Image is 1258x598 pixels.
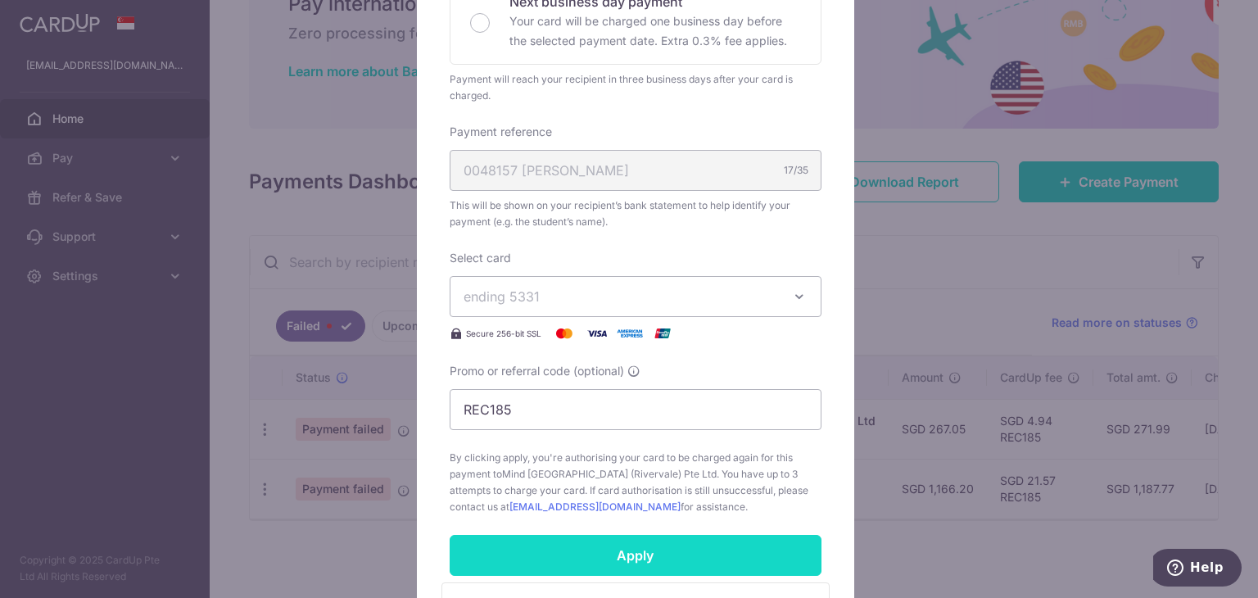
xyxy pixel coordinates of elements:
[784,162,808,179] div: 17/35
[450,71,821,104] div: Payment will reach your recipient in three business days after your card is charged.
[581,324,613,343] img: Visa
[1153,549,1242,590] iframe: Opens a widget where you can find more information
[450,450,821,515] span: By clicking apply, you're authorising your card to be charged again for this payment to . You hav...
[466,327,541,340] span: Secure 256-bit SSL
[509,11,801,51] p: Your card will be charged one business day before the selected payment date. Extra 0.3% fee applies.
[502,468,717,480] span: Mind [GEOGRAPHIC_DATA] (Rivervale) Pte Ltd
[548,324,581,343] img: Mastercard
[450,276,821,317] button: ending 5331
[509,501,681,513] a: [EMAIL_ADDRESS][DOMAIN_NAME]
[464,288,540,305] span: ending 5331
[450,250,511,266] label: Select card
[450,535,821,576] input: Apply
[613,324,646,343] img: American Express
[646,324,679,343] img: UnionPay
[450,197,821,230] span: This will be shown on your recipient’s bank statement to help identify your payment (e.g. the stu...
[450,124,552,140] label: Payment reference
[450,363,624,379] span: Promo or referral code (optional)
